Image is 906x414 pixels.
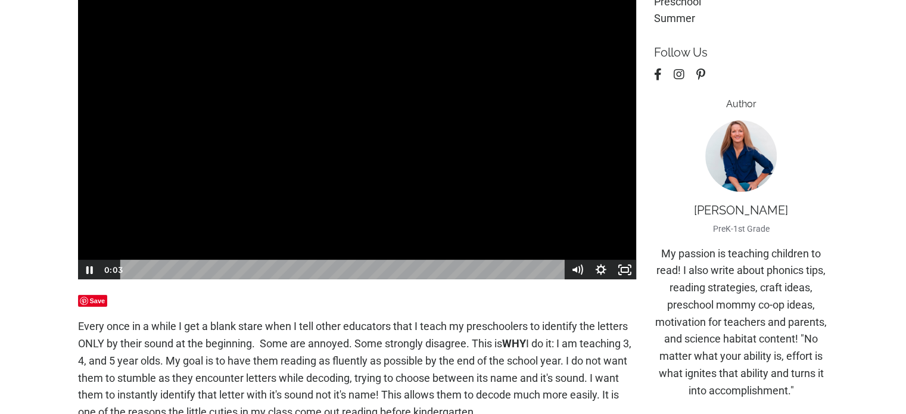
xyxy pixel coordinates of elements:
a: summer [654,10,829,27]
p: PreK-1st Grade [654,222,829,235]
button: Fullscreen [613,260,637,280]
span: Save [78,295,108,307]
p: Follow Us [654,45,829,60]
h6: Author [654,98,829,110]
p: [PERSON_NAME] [654,203,829,217]
div: Playbar [129,260,559,280]
p: My passion is teaching children to read! I also write about phonics tips, reading strategies, cra... [654,245,829,400]
button: Show settings menu [589,260,613,280]
strong: WHY [502,337,526,350]
button: Pause [77,260,101,280]
button: Mute [565,260,589,280]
